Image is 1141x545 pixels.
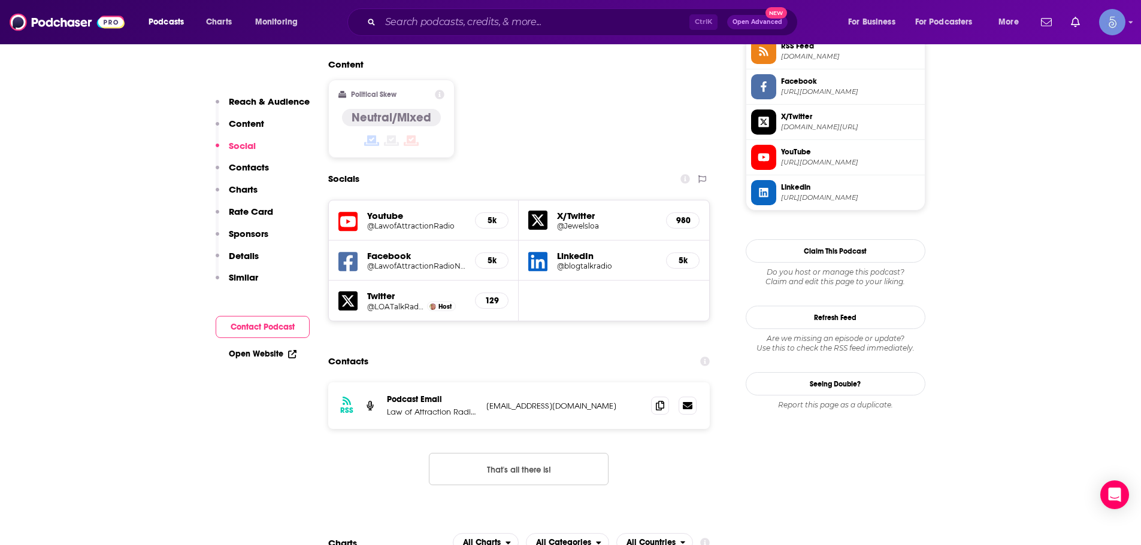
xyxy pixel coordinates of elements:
[429,303,436,310] img: Jewels Johnson
[746,306,925,329] button: Refresh Feed
[367,221,466,230] a: @LawofAttractionRadio
[990,13,1034,32] button: open menu
[229,140,256,151] p: Social
[216,162,269,184] button: Contacts
[328,350,368,373] h2: Contacts
[328,168,359,190] h2: Socials
[149,14,184,31] span: Podcasts
[352,110,431,125] h4: Neutral/Mixed
[216,206,273,228] button: Rate Card
[229,228,268,239] p: Sponsors
[751,180,920,205] a: Linkedin[URL][DOMAIN_NAME]
[229,184,258,195] p: Charts
[751,109,920,135] a: X/Twitter[DOMAIN_NAME][URL]
[216,118,264,140] button: Content
[359,8,809,36] div: Search podcasts, credits, & more...
[746,239,925,263] button: Claim This Podcast
[781,193,920,202] span: https://www.linkedin.com/company/blogtalkradio
[751,145,920,170] a: YouTube[URL][DOMAIN_NAME]
[751,39,920,64] a: RSS Feed[DOMAIN_NAME]
[781,52,920,61] span: blogtalkradio.com
[751,74,920,99] a: Facebook[URL][DOMAIN_NAME]
[206,14,232,31] span: Charts
[781,87,920,96] span: https://www.facebook.com/LawofAttractionRadioNetwork
[746,334,925,353] div: Are we missing an episode or update? Use this to check the RSS feed immediately.
[1099,9,1125,35] button: Show profile menu
[429,453,609,485] button: Nothing here.
[1099,9,1125,35] span: Logged in as Spiral5-G1
[247,13,313,32] button: open menu
[380,13,689,32] input: Search podcasts, credits, & more...
[676,255,689,266] h5: 5k
[781,111,920,122] span: X/Twitter
[485,215,498,226] h5: 5k
[781,147,920,157] span: YouTube
[328,59,701,70] h2: Content
[557,250,656,261] h5: LinkedIn
[216,96,310,118] button: Reach & Audience
[746,267,925,287] div: Claim and edit this page to your liking.
[216,272,258,294] button: Similar
[485,255,498,266] h5: 5k
[485,296,498,306] h5: 129
[781,182,920,193] span: Linkedin
[486,401,642,411] p: [EMAIL_ADDRESS][DOMAIN_NAME]
[229,272,258,283] p: Similar
[340,406,353,415] h3: RSS
[781,123,920,132] span: twitter.com/Jewelsloa
[746,267,925,277] span: Do you host or manage this podcast?
[255,14,298,31] span: Monitoring
[727,15,788,29] button: Open AdvancedNew
[216,184,258,206] button: Charts
[367,261,466,270] a: @LawofAttractionRadioNetwork
[216,316,310,338] button: Contact Podcast
[765,7,787,19] span: New
[351,90,397,99] h2: Political Skew
[216,228,268,250] button: Sponsors
[10,11,125,34] a: Podchaser - Follow, Share and Rate Podcasts
[781,41,920,51] span: RSS Feed
[1066,12,1085,32] a: Show notifications dropdown
[229,162,269,173] p: Contacts
[907,13,990,32] button: open menu
[198,13,239,32] a: Charts
[1100,480,1129,509] div: Open Intercom Messenger
[229,349,296,359] a: Open Website
[367,250,466,261] h5: Facebook
[367,302,425,311] a: @LOATalkRadio
[746,400,925,410] div: Report this page as a duplicate.
[746,372,925,395] a: Seeing Double?
[676,215,689,226] h5: 980
[229,250,259,261] p: Details
[998,14,1019,31] span: More
[557,210,656,221] h5: X/Twitter
[367,290,466,302] h5: Twitter
[915,14,973,31] span: For Podcasters
[216,140,256,162] button: Social
[216,250,259,272] button: Details
[387,407,477,417] p: Law of Attraction Radio Network
[438,303,452,310] span: Host
[1099,9,1125,35] img: User Profile
[1036,12,1057,32] a: Show notifications dropdown
[781,158,920,167] span: https://www.youtube.com/@LawofAttractionRadio
[848,14,895,31] span: For Business
[229,118,264,129] p: Content
[229,96,310,107] p: Reach & Audience
[689,14,718,30] span: Ctrl K
[140,13,199,32] button: open menu
[840,13,910,32] button: open menu
[781,76,920,87] span: Facebook
[387,394,477,404] p: Podcast Email
[367,210,466,221] h5: Youtube
[557,221,656,230] a: @Jewelsloa
[229,206,273,217] p: Rate Card
[557,261,656,270] a: @blogtalkradio
[733,19,782,25] span: Open Advanced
